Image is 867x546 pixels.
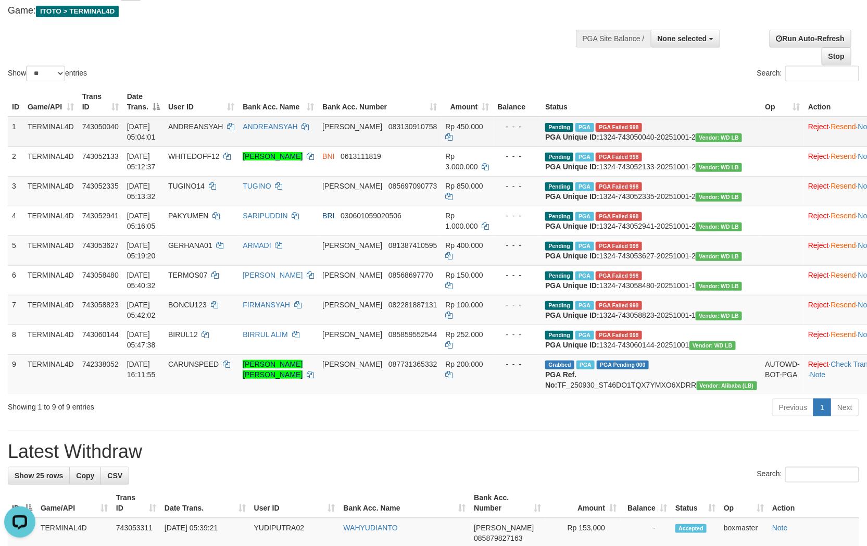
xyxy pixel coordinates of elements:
[100,467,129,485] a: CSV
[541,117,761,147] td: 1324-743050040-20251001-2
[127,122,156,141] span: [DATE] 05:04:01
[36,488,112,518] th: Game/API: activate to sort column ascending
[322,301,382,309] span: [PERSON_NAME]
[82,182,119,190] span: 743052335
[545,192,599,201] b: PGA Unique ID:
[545,212,573,221] span: Pending
[388,301,437,309] span: Copy 082281887131 to clipboard
[127,212,156,230] span: [DATE] 05:16:05
[696,282,742,291] span: Vendor URL: https://dashboard.q2checkout.com/secure
[596,301,642,310] span: Resend by boxmaster
[651,30,720,47] button: None selected
[8,467,70,485] a: Show 25 rows
[498,240,537,251] div: - - -
[26,66,65,81] select: Showentries
[8,325,23,354] td: 8
[168,212,209,220] span: PAKYUMEN
[243,301,290,309] a: FIRMANSYAH
[8,117,23,147] td: 1
[545,242,573,251] span: Pending
[545,301,573,310] span: Pending
[23,235,78,265] td: TERMINAL4D
[322,122,382,131] span: [PERSON_NAME]
[575,331,594,340] span: Marked by boxmaster
[322,360,382,368] span: [PERSON_NAME]
[596,271,642,280] span: Resend by boxmaster
[498,121,537,132] div: - - -
[545,252,599,260] b: PGA Unique ID:
[76,471,94,480] span: Copy
[388,360,437,368] span: Copy 087731365332 to clipboard
[322,330,382,339] span: [PERSON_NAME]
[696,312,742,320] span: Vendor URL: https://dashboard.q2checkout.com/secure
[127,152,156,171] span: [DATE] 05:12:37
[822,47,851,65] a: Stop
[446,152,478,171] span: Rp 3.000.000
[23,176,78,206] td: TERMINAL4D
[545,271,573,280] span: Pending
[8,235,23,265] td: 5
[808,301,829,309] a: Reject
[168,182,205,190] span: TUGINO14
[341,212,401,220] span: Copy 030601059020506 to clipboard
[575,271,594,280] span: Marked by boxmaster
[785,66,859,81] input: Search:
[442,87,494,117] th: Amount: activate to sort column ascending
[243,122,298,131] a: ANDREANSYAH
[498,181,537,191] div: - - -
[8,146,23,176] td: 2
[541,87,761,117] th: Status
[545,153,573,162] span: Pending
[675,524,707,533] span: Accepted
[8,265,23,295] td: 6
[168,271,207,279] span: TERMOS07
[36,6,119,17] span: ITOTO > TERMINAL4D
[808,330,829,339] a: Reject
[78,87,123,117] th: Trans ID: activate to sort column ascending
[831,122,856,131] a: Resend
[127,182,156,201] span: [DATE] 05:13:32
[696,133,742,142] span: Vendor URL: https://dashboard.q2checkout.com/secure
[575,242,594,251] span: Marked by boxmaster
[82,241,119,250] span: 743053627
[541,206,761,235] td: 1324-743052941-20251001-2
[813,399,831,416] a: 1
[808,182,829,190] a: Reject
[808,122,829,131] a: Reject
[498,151,537,162] div: - - -
[8,176,23,206] td: 3
[808,152,829,160] a: Reject
[770,30,851,47] a: Run Auto-Refresh
[243,271,303,279] a: [PERSON_NAME]
[112,488,160,518] th: Trans ID: activate to sort column ascending
[8,441,859,462] h1: Latest Withdraw
[772,524,788,532] a: Note
[243,212,287,220] a: SARIPUDDIN
[761,87,805,117] th: Op: activate to sort column ascending
[8,398,354,412] div: Showing 1 to 9 of 9 entries
[772,399,814,416] a: Previous
[545,341,599,349] b: PGA Unique ID:
[69,467,101,485] a: Copy
[341,152,381,160] span: Copy 0613111819 to clipboard
[768,488,859,518] th: Action
[160,488,250,518] th: Date Trans.: activate to sort column ascending
[446,271,483,279] span: Rp 150.000
[545,222,599,230] b: PGA Unique ID:
[318,87,441,117] th: Bank Acc. Number: activate to sort column ascending
[757,66,859,81] label: Search:
[541,235,761,265] td: 1324-743053627-20251001-2
[82,301,119,309] span: 743058823
[446,182,483,190] span: Rp 850.000
[596,242,642,251] span: Resend by boxmaster
[697,381,757,390] span: Vendor URL: https://dashboard.q2checkout.com/secure
[388,241,437,250] span: Copy 081387410595 to clipboard
[322,182,382,190] span: [PERSON_NAME]
[689,341,736,350] span: Vendor URL: https://dashboard.q2checkout.com/secure
[575,182,594,191] span: Marked by boxmaster
[243,360,303,379] a: [PERSON_NAME] [PERSON_NAME]
[696,252,742,261] span: Vendor URL: https://dashboard.q2checkout.com/secure
[168,152,220,160] span: WHITEDOFF12
[243,330,288,339] a: BIRRUL ALIM
[658,34,707,43] span: None selected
